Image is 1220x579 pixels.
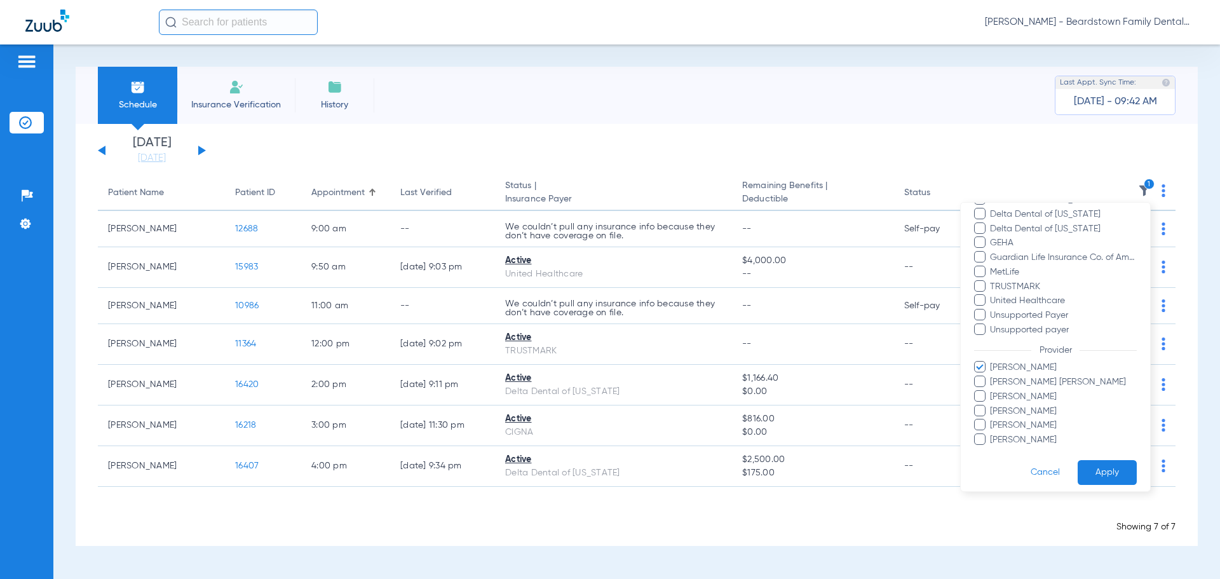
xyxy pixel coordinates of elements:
span: Unsupported Payer [989,309,1137,322]
span: [PERSON_NAME] [989,419,1137,432]
button: Apply [1078,460,1137,485]
span: Provider [1031,346,1080,355]
span: [PERSON_NAME] [989,390,1137,404]
span: [PERSON_NAME] [PERSON_NAME] [989,376,1137,389]
span: MetLife [989,266,1137,279]
span: Guardian Life Insurance Co. of America [989,251,1137,264]
span: GEHA [989,236,1137,250]
span: [PERSON_NAME] [989,405,1137,418]
span: Unsupported payer [989,324,1137,337]
span: Delta Dental of [US_STATE] [989,208,1137,221]
span: United Healthcare [989,294,1137,308]
button: Cancel [1013,460,1078,485]
span: [PERSON_NAME] [989,433,1137,447]
span: [PERSON_NAME] [989,361,1137,374]
span: TRUSTMARK [989,280,1137,294]
span: Delta Dental of [US_STATE] [989,222,1137,236]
